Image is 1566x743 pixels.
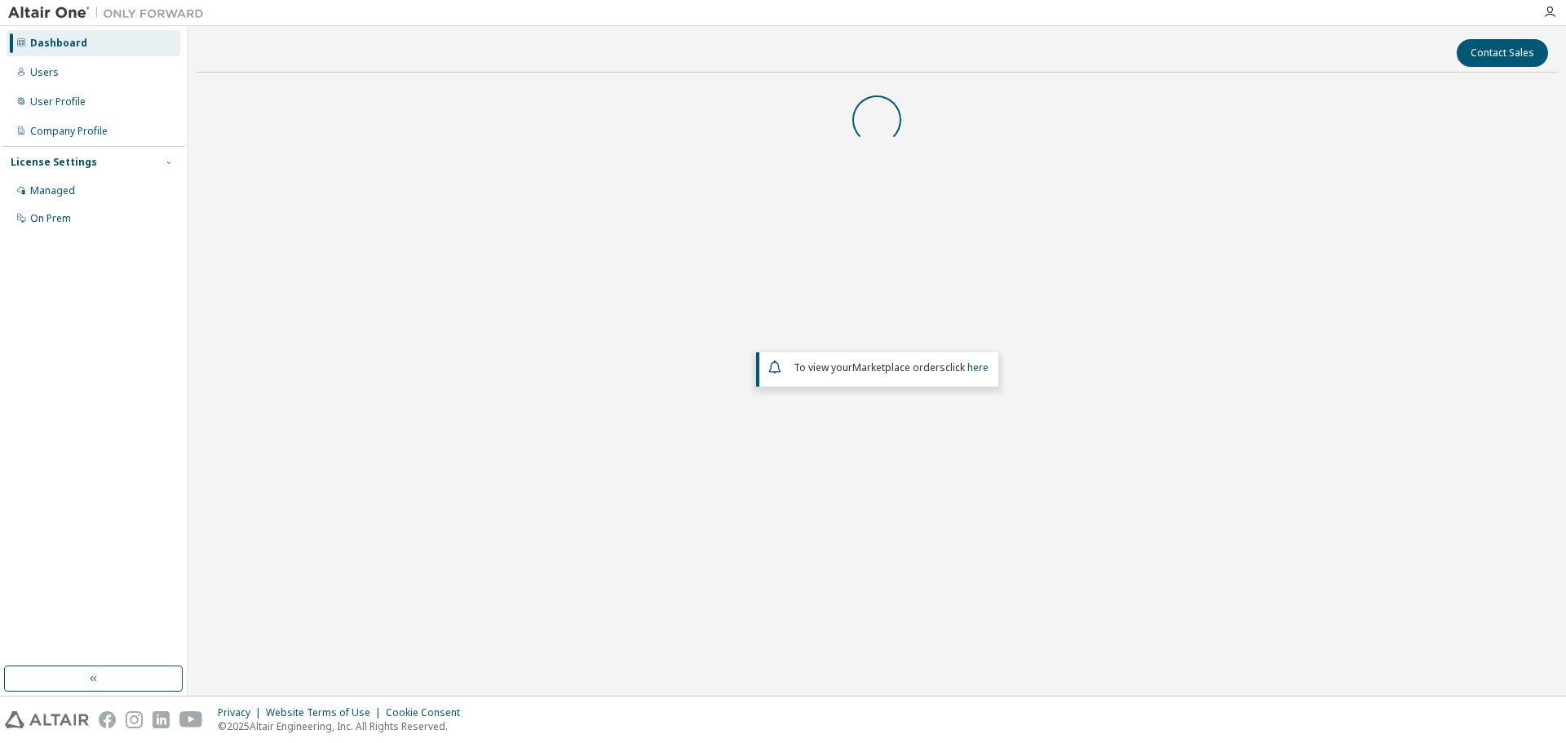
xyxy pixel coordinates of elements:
[11,156,97,169] div: License Settings
[30,95,86,108] div: User Profile
[30,66,59,79] div: Users
[126,711,143,728] img: instagram.svg
[179,711,203,728] img: youtube.svg
[852,360,945,374] em: Marketplace orders
[30,184,75,197] div: Managed
[8,5,212,21] img: Altair One
[5,711,89,728] img: altair_logo.svg
[386,706,470,719] div: Cookie Consent
[266,706,386,719] div: Website Terms of Use
[99,711,116,728] img: facebook.svg
[218,706,266,719] div: Privacy
[153,711,170,728] img: linkedin.svg
[1457,39,1548,67] button: Contact Sales
[794,360,989,374] span: To view your click
[30,37,87,50] div: Dashboard
[30,212,71,225] div: On Prem
[30,125,108,138] div: Company Profile
[967,360,989,374] a: here
[218,719,470,733] p: © 2025 Altair Engineering, Inc. All Rights Reserved.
